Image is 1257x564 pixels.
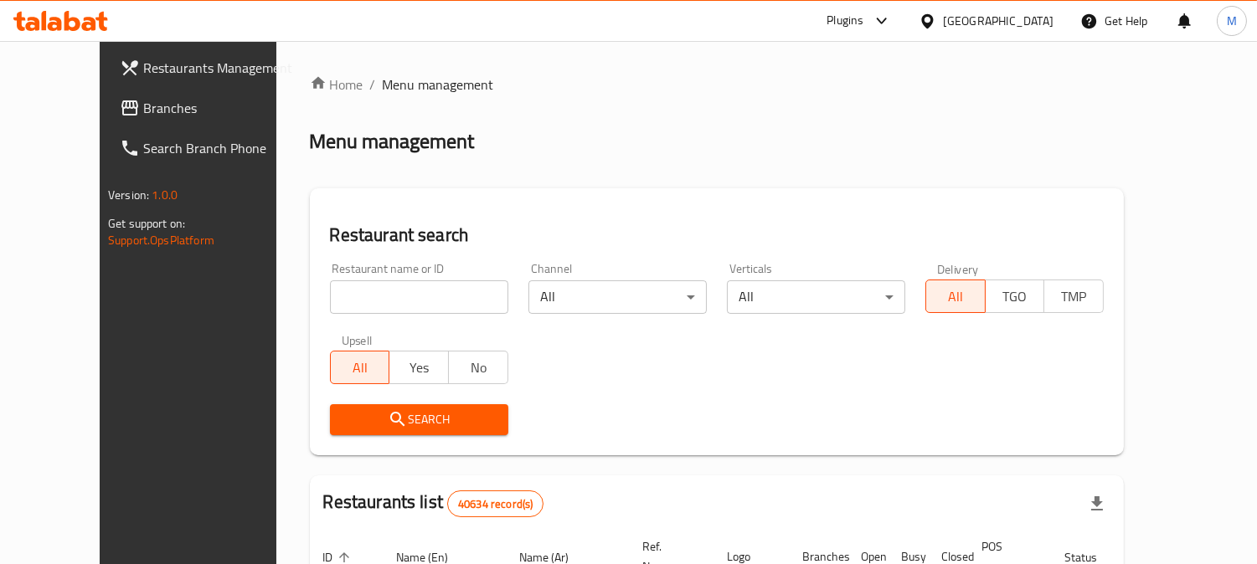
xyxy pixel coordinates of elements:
[106,128,310,168] a: Search Branch Phone
[985,279,1045,313] button: TGO
[383,74,494,95] span: Menu management
[456,356,502,380] span: No
[727,280,905,314] div: All
[447,490,543,517] div: Total records count
[528,280,707,314] div: All
[143,138,296,158] span: Search Branch Phone
[396,356,442,380] span: Yes
[108,213,185,234] span: Get support on:
[310,74,363,95] a: Home
[106,88,310,128] a: Branches
[943,12,1054,30] div: [GEOGRAPHIC_DATA]
[343,409,495,430] span: Search
[310,74,1124,95] nav: breadcrumb
[152,184,178,206] span: 1.0.0
[330,280,508,314] input: Search for restaurant name or ID..
[330,351,390,384] button: All
[448,496,543,512] span: 40634 record(s)
[370,74,376,95] li: /
[1051,285,1097,309] span: TMP
[342,334,373,346] label: Upsell
[389,351,449,384] button: Yes
[933,285,979,309] span: All
[143,58,296,78] span: Restaurants Management
[330,223,1104,248] h2: Restaurant search
[323,490,544,517] h2: Restaurants list
[108,184,149,206] span: Version:
[106,48,310,88] a: Restaurants Management
[310,128,475,155] h2: Menu management
[1077,484,1117,524] div: Export file
[143,98,296,118] span: Branches
[448,351,508,384] button: No
[925,279,986,313] button: All
[1043,279,1104,313] button: TMP
[1227,12,1237,30] span: M
[992,285,1038,309] span: TGO
[108,229,214,251] a: Support.OpsPlatform
[937,263,979,274] label: Delivery
[827,11,863,31] div: Plugins
[337,356,384,380] span: All
[330,404,508,435] button: Search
